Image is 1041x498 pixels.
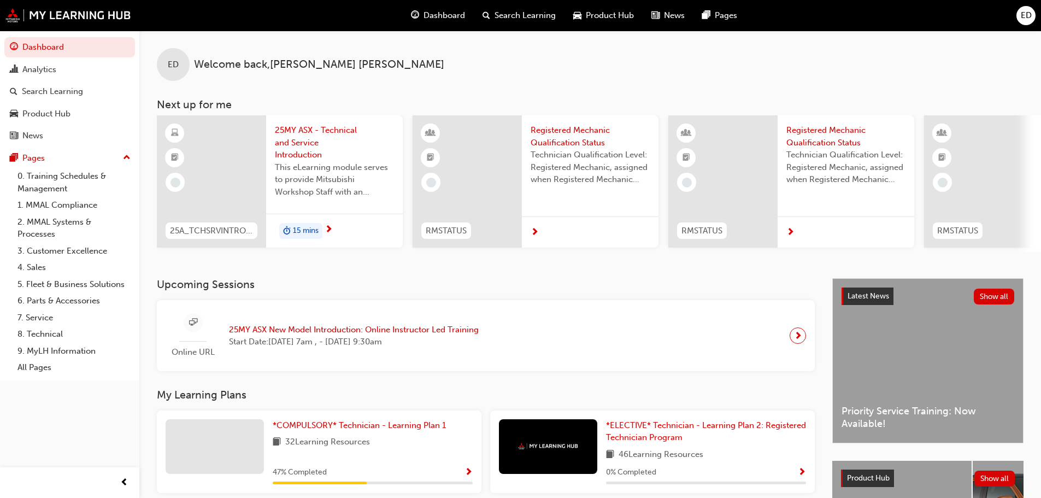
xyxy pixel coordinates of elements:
[1021,9,1032,22] span: ED
[123,151,131,165] span: up-icon
[166,346,220,359] span: Online URL
[157,115,403,248] a: 25A_TCHSRVINTRO_M25MY ASX - Technical and Service IntroductionThis eLearning module serves to pro...
[518,443,578,450] img: mmal
[606,419,806,444] a: *ELECTIVE* Technician - Learning Plan 2: Registered Technician Program
[4,148,135,168] button: Pages
[13,259,135,276] a: 4. Sales
[606,466,656,479] span: 0 % Completed
[402,4,474,27] a: guage-iconDashboard
[974,289,1015,304] button: Show all
[683,151,690,165] span: booktick-icon
[13,197,135,214] a: 1. MMAL Compliance
[293,225,319,237] span: 15 mins
[229,336,479,348] span: Start Date: [DATE] 7am , - [DATE] 9:30am
[427,126,434,140] span: learningResourceType_INSTRUCTOR_LED-icon
[683,126,690,140] span: learningResourceType_INSTRUCTOR_LED-icon
[474,4,564,27] a: search-iconSearch Learning
[786,149,905,186] span: Technician Qualification Level: Registered Mechanic, assigned when Registered Mechanic modules ha...
[13,326,135,343] a: 8. Technical
[411,9,419,22] span: guage-icon
[157,278,815,291] h3: Upcoming Sessions
[10,87,17,97] span: search-icon
[786,124,905,149] span: Registered Mechanic Qualification Status
[194,58,444,71] span: Welcome back , [PERSON_NAME] [PERSON_NAME]
[13,359,135,376] a: All Pages
[531,228,539,238] span: next-icon
[10,131,18,141] span: news-icon
[189,316,197,330] span: sessionType_ONLINE_URL-icon
[619,448,703,462] span: 46 Learning Resources
[325,225,333,235] span: next-icon
[22,130,43,142] div: News
[13,214,135,243] a: 2. MMAL Systems & Processes
[170,225,253,237] span: 25A_TCHSRVINTRO_M
[847,473,890,483] span: Product Hub
[166,309,806,363] a: Online URL25MY ASX New Model Introduction: Online Instructor Led TrainingStart Date:[DATE] 7am , ...
[4,37,135,57] a: Dashboard
[606,448,614,462] span: book-icon
[4,104,135,124] a: Product Hub
[483,9,490,22] span: search-icon
[426,225,467,237] span: RMSTATUS
[938,151,946,165] span: booktick-icon
[13,168,135,197] a: 0. Training Schedules & Management
[427,151,434,165] span: booktick-icon
[13,292,135,309] a: 6. Parts & Accessories
[715,9,737,22] span: Pages
[10,109,18,119] span: car-icon
[13,276,135,293] a: 5. Fleet & Business Solutions
[643,4,693,27] a: news-iconNews
[938,126,946,140] span: learningResourceType_INSTRUCTOR_LED-icon
[426,178,436,188] span: learningRecordVerb_NONE-icon
[275,161,394,198] span: This eLearning module serves to provide Mitsubishi Workshop Staff with an introduction to the 25M...
[682,178,692,188] span: learningRecordVerb_NONE-icon
[22,63,56,76] div: Analytics
[273,466,327,479] span: 47 % Completed
[1016,6,1036,25] button: ED
[842,405,1014,430] span: Priority Service Training: Now Available!
[702,9,710,22] span: pages-icon
[10,154,18,163] span: pages-icon
[794,328,802,343] span: next-icon
[974,471,1015,487] button: Show all
[586,9,634,22] span: Product Hub
[283,224,291,238] span: duration-icon
[832,278,1024,443] a: Latest NewsShow allPriority Service Training: Now Available!
[668,115,914,248] a: RMSTATUSRegistered Mechanic Qualification StatusTechnician Qualification Level: Registered Mechan...
[13,309,135,326] a: 7. Service
[4,126,135,146] a: News
[285,436,370,449] span: 32 Learning Resources
[848,291,889,301] span: Latest News
[5,8,131,22] img: mmal
[139,98,1041,111] h3: Next up for me
[606,420,806,443] span: *ELECTIVE* Technician - Learning Plan 2: Registered Technician Program
[798,466,806,479] button: Show Progress
[464,466,473,479] button: Show Progress
[786,228,795,238] span: next-icon
[424,9,465,22] span: Dashboard
[413,115,658,248] a: RMSTATUSRegistered Mechanic Qualification StatusTechnician Qualification Level: Registered Mechan...
[22,85,83,98] div: Search Learning
[22,152,45,165] div: Pages
[13,343,135,360] a: 9. MyLH Information
[937,225,978,237] span: RMSTATUS
[573,9,581,22] span: car-icon
[495,9,556,22] span: Search Learning
[4,81,135,102] a: Search Learning
[22,108,70,120] div: Product Hub
[275,124,394,161] span: 25MY ASX - Technical and Service Introduction
[273,436,281,449] span: book-icon
[168,58,179,71] span: ED
[170,178,180,188] span: learningRecordVerb_NONE-icon
[13,243,135,260] a: 3. Customer Excellence
[4,35,135,148] button: DashboardAnalyticsSearch LearningProduct HubNews
[171,126,179,140] span: learningResourceType_ELEARNING-icon
[157,389,815,401] h3: My Learning Plans
[693,4,746,27] a: pages-iconPages
[171,151,179,165] span: booktick-icon
[531,124,650,149] span: Registered Mechanic Qualification Status
[841,470,1015,487] a: Product HubShow all
[229,324,479,336] span: 25MY ASX New Model Introduction: Online Instructor Led Training
[464,468,473,478] span: Show Progress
